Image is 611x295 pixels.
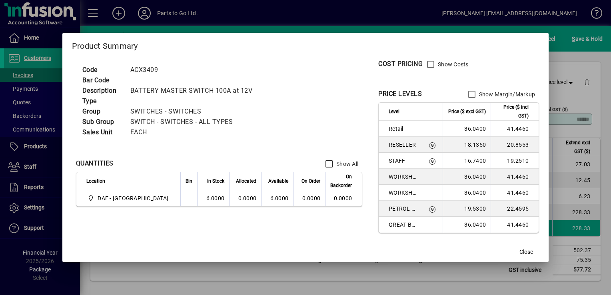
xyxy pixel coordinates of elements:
[491,185,539,201] td: 41.4460
[443,185,491,201] td: 36.0400
[389,189,418,197] span: WORKSHOP 2&3
[389,141,418,149] span: RESELLER
[491,137,539,153] td: 20.8553
[76,159,114,168] div: QUANTITIES
[325,190,362,206] td: 0.0000
[389,157,418,165] span: STAFF
[436,60,469,68] label: Show Costs
[496,103,529,120] span: Price ($ incl GST)
[519,248,533,256] span: Close
[378,59,423,69] div: COST PRICING
[389,221,418,229] span: GREAT BARRIER
[78,127,126,138] td: Sales Unit
[302,177,320,185] span: On Order
[330,172,352,190] span: On Backorder
[378,89,422,99] div: PRICE LEVELS
[268,177,288,185] span: Available
[491,201,539,217] td: 22.4595
[78,117,126,127] td: Sub Group
[126,65,262,75] td: ACX3409
[513,245,539,259] button: Close
[491,169,539,185] td: 41.4460
[78,96,126,106] td: Type
[261,190,293,206] td: 6.0000
[78,86,126,96] td: Description
[491,217,539,233] td: 41.4460
[197,190,229,206] td: 6.0000
[448,107,486,116] span: Price ($ excl GST)
[491,121,539,137] td: 41.4460
[443,201,491,217] td: 19.5300
[443,217,491,233] td: 36.0400
[126,106,262,117] td: SWITCHES - SWITCHES
[86,177,105,185] span: Location
[126,117,262,127] td: SWITCH - SWITCHES - ALL TYPES
[236,177,256,185] span: Allocated
[443,153,491,169] td: 16.7400
[389,125,418,133] span: Retail
[78,106,126,117] td: Group
[443,169,491,185] td: 36.0400
[443,121,491,137] td: 36.0400
[477,90,535,98] label: Show Margin/Markup
[229,190,261,206] td: 0.0000
[207,177,224,185] span: In Stock
[86,193,172,203] span: DAE - Great Barrier Island
[98,194,168,202] span: DAE - [GEOGRAPHIC_DATA]
[302,195,321,201] span: 0.0000
[335,160,358,168] label: Show All
[78,65,126,75] td: Code
[126,127,262,138] td: EACH
[491,153,539,169] td: 19.2510
[186,177,192,185] span: Bin
[78,75,126,86] td: Bar Code
[389,173,418,181] span: WORKSHOP 1
[62,33,549,56] h2: Product Summary
[126,86,262,96] td: BATTERY MASTER SWITCH 100A at 12V
[389,205,418,213] span: PETROL STATION
[443,137,491,153] td: 18.1350
[389,107,399,116] span: Level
